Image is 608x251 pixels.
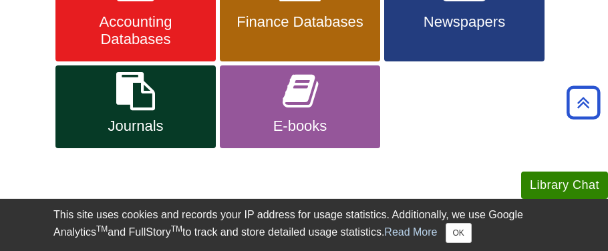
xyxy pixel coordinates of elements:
[171,224,182,234] sup: TM
[394,13,535,31] span: Newspapers
[65,13,206,48] span: Accounting Databases
[384,226,437,238] a: Read More
[230,13,370,31] span: Finance Databases
[521,172,608,199] button: Library Chat
[65,117,206,135] span: Journals
[96,224,108,234] sup: TM
[53,207,555,243] div: This site uses cookies and records your IP address for usage statistics. Additionally, we use Goo...
[55,65,216,148] a: Journals
[230,117,370,135] span: E-books
[220,65,380,148] a: E-books
[446,223,472,243] button: Close
[562,93,605,111] a: Back to Top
